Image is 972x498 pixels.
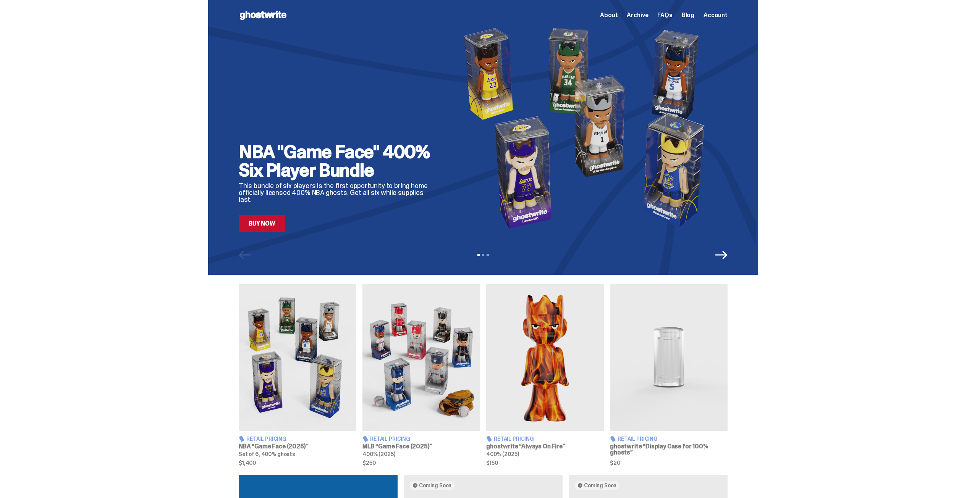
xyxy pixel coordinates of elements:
[610,284,728,466] a: Display Case for 100% ghosts Retail Pricing
[362,451,395,458] span: 400% (2025)
[610,284,728,431] img: Display Case for 100% ghosts
[657,12,672,18] a: FAQs
[239,451,295,458] span: Set of 6, 400% ghosts
[419,482,451,488] span: Coming Soon
[362,284,480,466] a: Game Face (2025) Retail Pricing
[239,284,356,466] a: Game Face (2025) Retail Pricing
[482,254,484,256] button: View slide 2
[370,436,410,442] span: Retail Pricing
[362,284,480,431] img: Game Face (2025)
[362,460,480,466] span: $250
[246,436,286,442] span: Retail Pricing
[618,436,658,442] span: Retail Pricing
[239,215,285,232] a: Buy Now
[477,254,480,256] button: View slide 1
[682,12,694,18] a: Blog
[486,460,604,466] span: $150
[487,254,489,256] button: View slide 3
[239,460,356,466] span: $1,400
[239,443,356,450] h3: NBA “Game Face (2025)”
[486,451,519,458] span: 400% (2025)
[486,284,604,431] img: Always On Fire
[610,443,728,456] h3: ghostwrite “Display Case for 100% ghosts”
[610,460,728,466] span: $20
[600,12,618,18] a: About
[715,249,728,261] button: Next
[584,482,616,488] span: Coming Soon
[239,143,437,179] h2: NBA "Game Face" 400% Six Player Bundle
[239,182,437,203] p: This bundle of six players is the first opportunity to bring home officially licensed 400% NBA gh...
[486,443,604,450] h3: ghostwrite “Always On Fire”
[627,12,648,18] a: Archive
[450,24,728,232] img: NBA "Game Face" 400% Six Player Bundle
[494,436,534,442] span: Retail Pricing
[362,443,480,450] h3: MLB “Game Face (2025)”
[239,284,356,431] img: Game Face (2025)
[704,12,728,18] a: Account
[486,284,604,466] a: Always On Fire Retail Pricing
